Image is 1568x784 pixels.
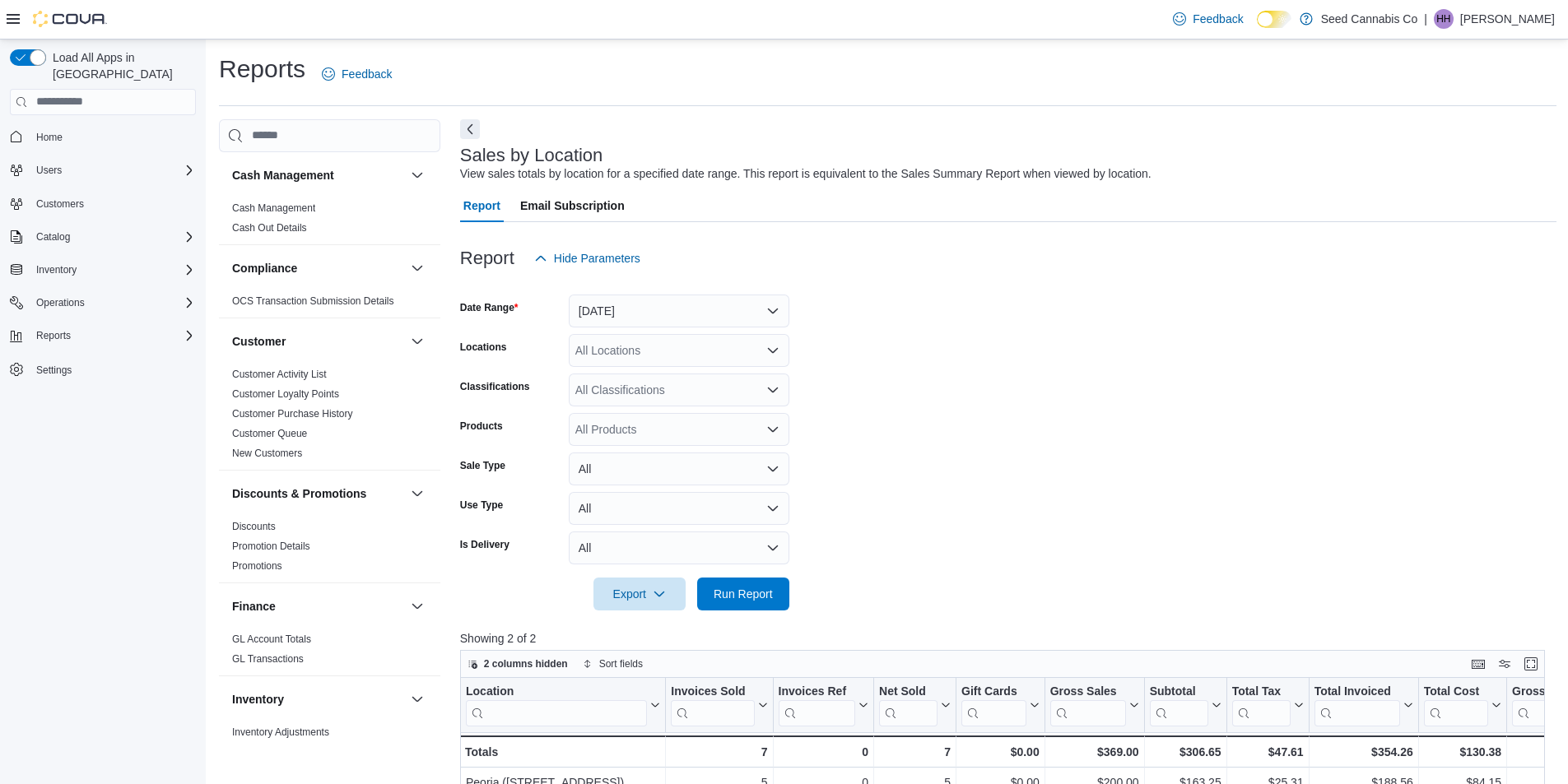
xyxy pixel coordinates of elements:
a: Customer Loyalty Points [232,388,339,400]
div: $354.26 [1314,742,1412,762]
div: Invoices Sold [671,684,754,699]
button: Discounts & Promotions [232,485,404,502]
div: $47.61 [1231,742,1303,762]
span: Load All Apps in [GEOGRAPHIC_DATA] [46,49,196,82]
span: Run Report [714,586,773,602]
div: Net Sold [879,684,938,699]
button: Subtotal [1149,684,1221,726]
button: Compliance [407,258,427,278]
a: Home [30,128,69,147]
button: Total Cost [1424,684,1501,726]
span: Users [36,164,62,177]
div: Invoices Ref [778,684,854,699]
button: [DATE] [569,295,789,327]
label: Locations [460,341,507,354]
span: Settings [36,364,72,377]
button: Open list of options [766,383,779,397]
p: [PERSON_NAME] [1460,9,1555,29]
button: Users [30,160,68,180]
span: Operations [36,296,85,309]
p: | [1424,9,1427,29]
button: Open list of options [766,423,779,436]
h3: Discounts & Promotions [232,485,366,502]
h3: Sales by Location [460,146,603,165]
h3: Finance [232,598,276,615]
div: Discounts & Promotions [219,517,440,582]
a: Feedback [1166,2,1249,35]
button: Inventory [3,258,202,281]
div: Location [466,684,647,699]
span: Email Subscription [520,189,625,222]
span: New Customers [232,447,302,460]
a: Customers [30,194,91,214]
p: Showing 2 of 2 [460,630,1556,647]
a: Feedback [315,58,398,90]
button: Net Sold [879,684,951,726]
div: Gross Sales [1049,684,1125,699]
span: Customer Loyalty Points [232,387,339,401]
div: 7 [879,742,951,762]
div: Finance [219,629,440,675]
a: Customer Queue [232,428,307,439]
span: Inventory Adjustments [232,726,329,739]
div: Cash Management [219,198,440,244]
span: Export [603,578,676,610]
button: Total Invoiced [1314,684,1412,726]
h3: Customer [232,333,286,350]
span: Catalog [30,227,196,247]
div: $130.38 [1424,742,1501,762]
span: Cash Out Details [232,221,307,234]
button: Invoices Sold [671,684,767,726]
div: 0 [778,742,868,762]
span: Dark Mode [1257,28,1258,29]
span: Catalog [36,230,70,244]
button: Compliance [232,260,404,276]
span: Home [36,131,63,144]
label: Classifications [460,380,530,393]
div: Total Cost [1424,684,1488,726]
span: Operations [30,293,196,313]
button: Settings [3,357,202,381]
div: Total Invoiced [1314,684,1399,699]
a: Customer Activity List [232,369,327,380]
div: Total Tax [1231,684,1290,699]
span: Customer Purchase History [232,407,353,420]
span: Home [30,127,196,147]
a: Customer Purchase History [232,408,353,420]
button: All [569,531,789,564]
a: Promotions [232,560,282,572]
button: Inventory [30,260,83,280]
button: Display options [1495,654,1514,674]
span: Reports [30,326,196,346]
div: Net Sold [879,684,938,726]
span: HH [1436,9,1450,29]
div: View sales totals by location for a specified date range. This report is equivalent to the Sales ... [460,165,1152,183]
nav: Complex example [10,118,196,424]
span: GL Transactions [232,652,304,666]
div: Totals [465,742,660,762]
button: Users [3,159,202,182]
a: Settings [30,360,78,380]
div: $0.00 [961,742,1040,762]
button: Cash Management [407,165,427,185]
span: Customers [36,197,84,211]
div: Gift Cards [961,684,1026,699]
button: Reports [30,326,77,346]
img: Cova [33,11,107,27]
span: Customer Activity List [232,368,327,381]
button: Keyboard shortcuts [1468,654,1488,674]
button: Finance [232,598,404,615]
button: 2 columns hidden [461,654,575,674]
button: Run Report [697,578,789,610]
span: Promotion Details [232,540,310,553]
span: Inventory [30,260,196,280]
a: Discounts [232,521,276,532]
h1: Reports [219,53,305,86]
span: Hide Parameters [554,250,640,267]
label: Products [460,420,503,433]
button: Catalog [30,227,77,247]
span: Inventory [36,263,77,276]
button: Gift Cards [961,684,1040,726]
button: Inventory [407,689,427,709]
button: Cash Management [232,167,404,183]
